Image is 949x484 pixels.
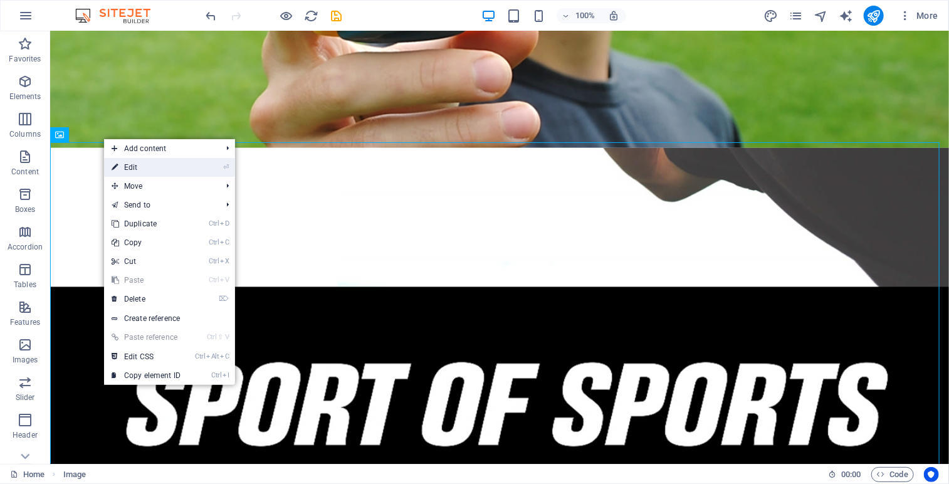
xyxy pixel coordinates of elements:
[14,280,36,290] p: Tables
[211,371,221,379] i: Ctrl
[220,257,229,265] i: X
[608,10,619,21] i: On resize automatically adjust zoom level to fit chosen device.
[10,467,45,482] a: Click to cancel selection. Double-click to open Pages
[11,167,39,177] p: Content
[104,290,188,308] a: ⌦Delete
[789,9,803,23] i: Pages (Ctrl+Alt+S)
[209,219,219,228] i: Ctrl
[841,467,861,482] span: 00 00
[864,6,884,26] button: publish
[828,467,861,482] h6: Session time
[104,139,216,158] span: Add content
[206,352,219,360] i: Alt
[204,9,219,23] i: Undo: Change image (Ctrl+Z)
[850,470,852,479] span: :
[329,8,344,23] button: save
[220,352,229,360] i: C
[557,8,601,23] button: 100%
[104,252,188,271] a: CtrlXCut
[9,54,41,64] p: Favorites
[763,8,779,23] button: design
[763,9,778,23] i: Design (Ctrl+Alt+Y)
[219,295,229,303] i: ⌦
[279,8,294,23] button: Click here to leave preview mode and continue editing
[894,6,943,26] button: More
[63,467,86,482] span: Click to select. Double-click to edit
[8,242,43,252] p: Accordion
[15,204,36,214] p: Boxes
[207,333,217,341] i: Ctrl
[196,352,206,360] i: Ctrl
[304,8,319,23] button: reload
[575,8,595,23] h6: 100%
[814,8,829,23] button: navigator
[223,163,229,171] i: ⏎
[305,9,319,23] i: Reload page
[72,8,166,23] img: Editor Logo
[839,9,853,23] i: AI Writer
[13,355,38,365] p: Images
[63,467,86,482] nav: breadcrumb
[104,158,188,177] a: ⏎Edit
[104,309,235,328] a: Create reference
[866,9,881,23] i: Publish
[220,238,229,246] i: C
[220,219,229,228] i: D
[877,467,908,482] span: Code
[899,9,938,22] span: More
[924,467,939,482] button: Usercentrics
[204,8,219,23] button: undo
[814,9,828,23] i: Navigator
[104,328,188,347] a: Ctrl⇧VPaste reference
[9,129,41,139] p: Columns
[218,333,224,341] i: ⇧
[104,366,188,385] a: CtrlICopy element ID
[104,271,188,290] a: CtrlVPaste
[223,371,229,379] i: I
[871,467,914,482] button: Code
[839,8,854,23] button: text_generator
[13,430,38,440] p: Header
[209,238,219,246] i: Ctrl
[220,276,229,284] i: V
[104,347,188,366] a: CtrlAltCEdit CSS
[9,92,41,102] p: Elements
[104,196,216,214] a: Send to
[209,276,219,284] i: Ctrl
[104,214,188,233] a: CtrlDDuplicate
[225,333,229,341] i: V
[789,8,804,23] button: pages
[104,177,216,196] span: Move
[16,392,35,402] p: Slider
[209,257,219,265] i: Ctrl
[330,9,344,23] i: Save (Ctrl+S)
[104,233,188,252] a: CtrlCCopy
[10,317,40,327] p: Features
